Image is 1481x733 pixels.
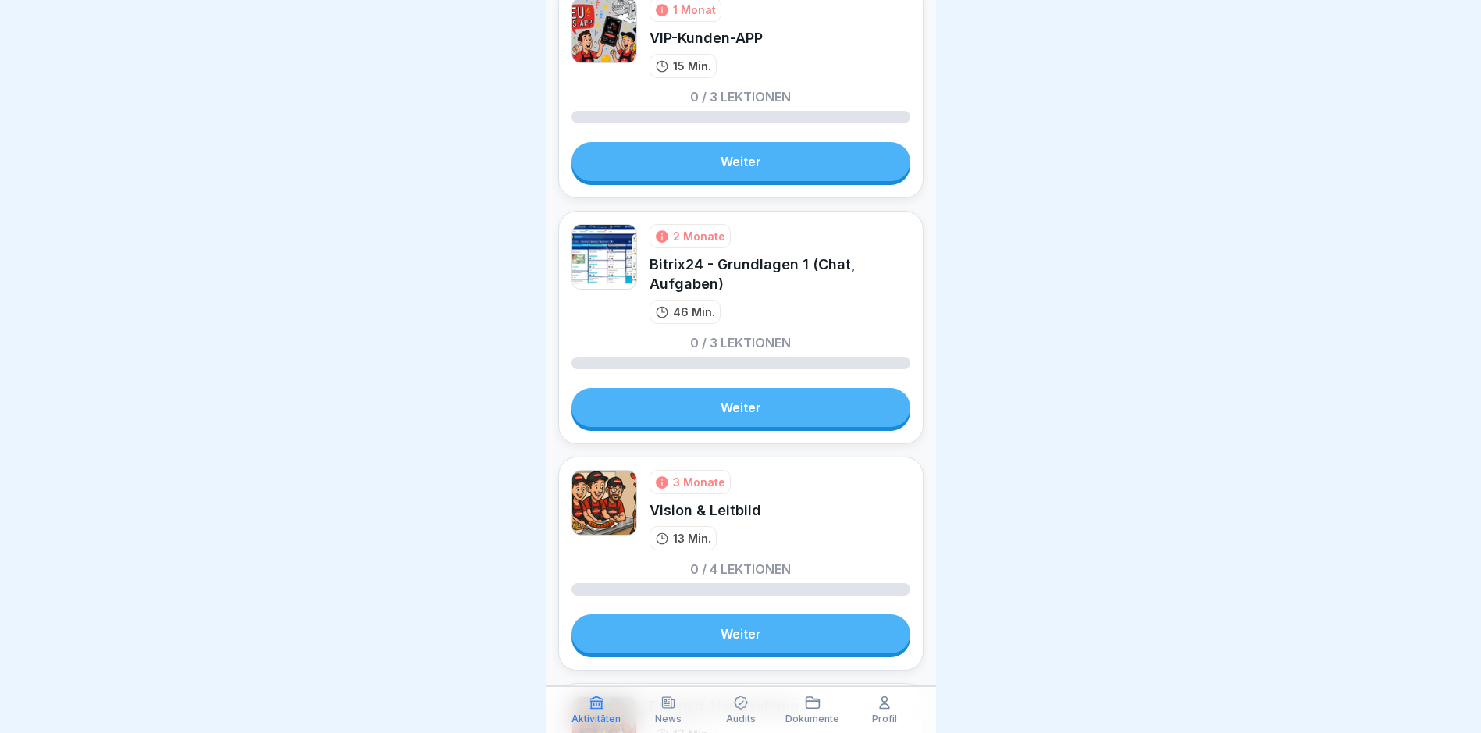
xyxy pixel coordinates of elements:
[571,224,637,290] img: b4gektq6uw5k35jpwczcx60l.png
[571,614,910,653] a: Weiter
[872,713,897,724] p: Profil
[571,388,910,427] a: Weiter
[650,500,761,520] div: Vision & Leitbild
[571,142,910,181] a: Weiter
[726,713,756,724] p: Audits
[673,228,725,244] div: 2 Monate
[690,91,791,103] p: 0 / 3 Lektionen
[571,713,621,724] p: Aktivitäten
[673,304,715,320] p: 46 Min.
[655,713,682,724] p: News
[673,474,725,490] div: 3 Monate
[650,254,910,294] div: Bitrix24 - Grundlagen 1 (Chat, Aufgaben)
[650,28,763,48] div: VIP-Kunden-APP
[673,58,711,74] p: 15 Min.
[690,336,791,349] p: 0 / 3 Lektionen
[571,470,637,536] img: e3zkrmd6y1mcqvn0xc9mk8l3.png
[673,2,716,18] div: 1 Monat
[690,563,791,575] p: 0 / 4 Lektionen
[673,530,711,546] p: 13 Min.
[785,713,839,724] p: Dokumente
